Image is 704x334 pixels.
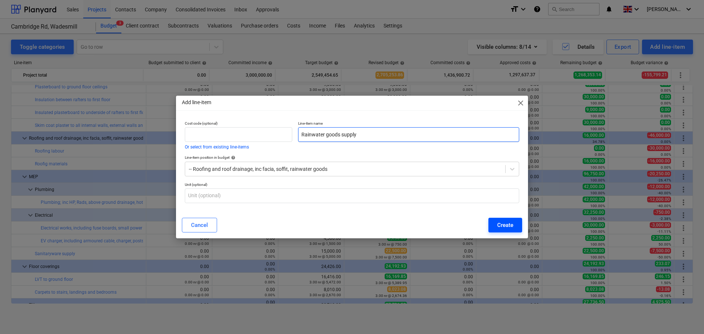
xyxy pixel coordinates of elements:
p: Line-item name [298,121,519,127]
input: Unit (optional) [185,188,519,203]
iframe: Chat Widget [667,299,704,334]
div: Line-item position in budget [185,155,519,160]
span: close [516,99,525,107]
button: Cancel [182,218,217,232]
div: Cancel [191,220,208,230]
p: Add line-item [182,99,211,106]
div: Create [497,220,513,230]
button: Or select from existing line-items [185,145,249,149]
p: Unit (optional) [185,182,519,188]
p: Cost code (optional) [185,121,292,127]
span: help [230,155,235,160]
button: Create [488,218,522,232]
